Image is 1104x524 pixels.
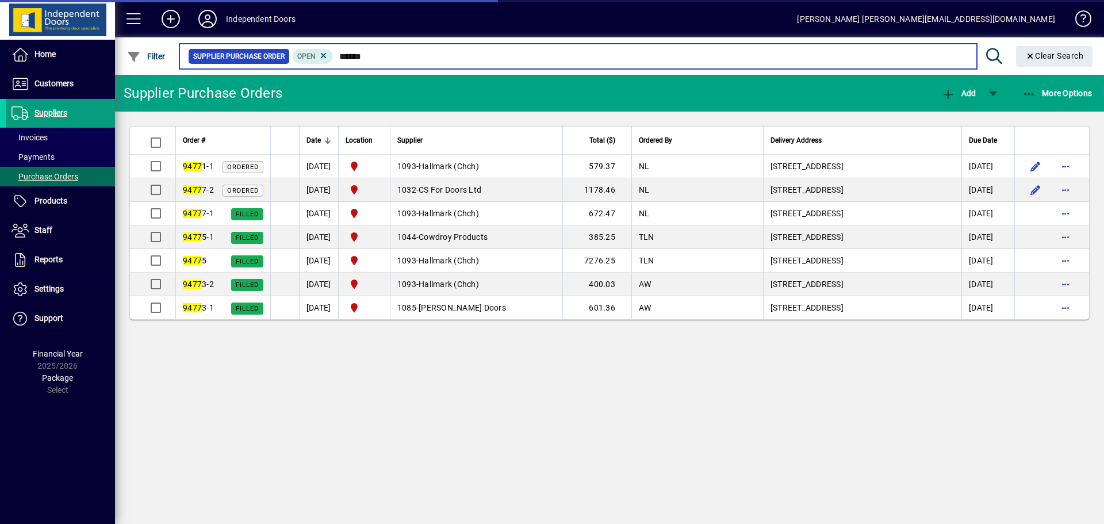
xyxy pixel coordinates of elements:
[419,303,506,312] span: [PERSON_NAME] Doors
[397,185,416,194] span: 1032
[183,256,202,265] em: 9477
[297,52,316,60] span: Open
[419,232,488,242] span: Cowdroy Products
[1056,181,1075,199] button: More options
[419,185,481,194] span: CS For Doors Ltd
[961,273,1014,296] td: [DATE]
[562,155,631,178] td: 579.37
[969,134,1007,147] div: Due Date
[183,134,263,147] div: Order #
[562,296,631,319] td: 601.36
[639,303,651,312] span: AW
[299,249,338,273] td: [DATE]
[1067,2,1090,40] a: Knowledge Base
[763,178,961,202] td: [STREET_ADDRESS]
[397,134,555,147] div: Supplier
[562,273,631,296] td: 400.03
[419,162,479,171] span: Hallmark (Chch)
[639,134,756,147] div: Ordered By
[570,134,626,147] div: Total ($)
[236,305,259,312] span: Filled
[397,303,416,312] span: 1085
[1026,181,1045,199] button: Edit
[226,10,296,28] div: Independent Doors
[639,162,650,171] span: NL
[183,134,205,147] span: Order #
[183,256,206,265] span: 5
[346,183,383,197] span: Christchurch
[11,152,55,162] span: Payments
[6,216,115,245] a: Staff
[346,230,383,244] span: Christchurch
[34,108,67,117] span: Suppliers
[639,280,651,289] span: AW
[183,280,202,289] em: 9477
[961,296,1014,319] td: [DATE]
[236,211,259,218] span: Filled
[763,155,961,178] td: [STREET_ADDRESS]
[562,202,631,225] td: 672.47
[6,128,115,147] a: Invoices
[11,133,48,142] span: Invoices
[397,134,423,147] span: Supplier
[1056,275,1075,293] button: More options
[1025,51,1084,60] span: Clear Search
[562,249,631,273] td: 7276.25
[236,234,259,242] span: Filled
[299,296,338,319] td: [DATE]
[306,134,331,147] div: Date
[6,304,115,333] a: Support
[562,225,631,249] td: 385.25
[397,256,416,265] span: 1093
[961,249,1014,273] td: [DATE]
[346,254,383,267] span: Christchurch
[183,303,202,312] em: 9477
[6,147,115,167] a: Payments
[306,134,321,147] span: Date
[589,134,615,147] span: Total ($)
[236,281,259,289] span: Filled
[346,134,373,147] span: Location
[183,280,214,289] span: 3-2
[969,134,997,147] span: Due Date
[183,209,202,218] em: 9477
[763,225,961,249] td: [STREET_ADDRESS]
[419,209,479,218] span: Hallmark (Chch)
[390,273,562,296] td: -
[34,284,64,293] span: Settings
[961,225,1014,249] td: [DATE]
[1019,83,1095,104] button: More Options
[6,40,115,69] a: Home
[763,249,961,273] td: [STREET_ADDRESS]
[390,178,562,202] td: -
[34,49,56,59] span: Home
[34,255,63,264] span: Reports
[397,209,416,218] span: 1093
[6,246,115,274] a: Reports
[346,301,383,315] span: Christchurch
[397,280,416,289] span: 1093
[183,185,214,194] span: 7-2
[639,134,672,147] span: Ordered By
[227,187,259,194] span: Ordered
[34,313,63,323] span: Support
[961,202,1014,225] td: [DATE]
[346,159,383,173] span: Christchurch
[346,134,383,147] div: Location
[941,89,976,98] span: Add
[11,172,78,181] span: Purchase Orders
[562,178,631,202] td: 1178.46
[346,277,383,291] span: Christchurch
[6,187,115,216] a: Products
[1056,157,1075,175] button: More options
[34,79,74,88] span: Customers
[763,273,961,296] td: [STREET_ADDRESS]
[124,84,282,102] div: Supplier Purchase Orders
[639,256,654,265] span: TLN
[6,70,115,98] a: Customers
[639,209,650,218] span: NL
[34,196,67,205] span: Products
[1026,157,1045,175] button: Edit
[124,46,168,67] button: Filter
[390,249,562,273] td: -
